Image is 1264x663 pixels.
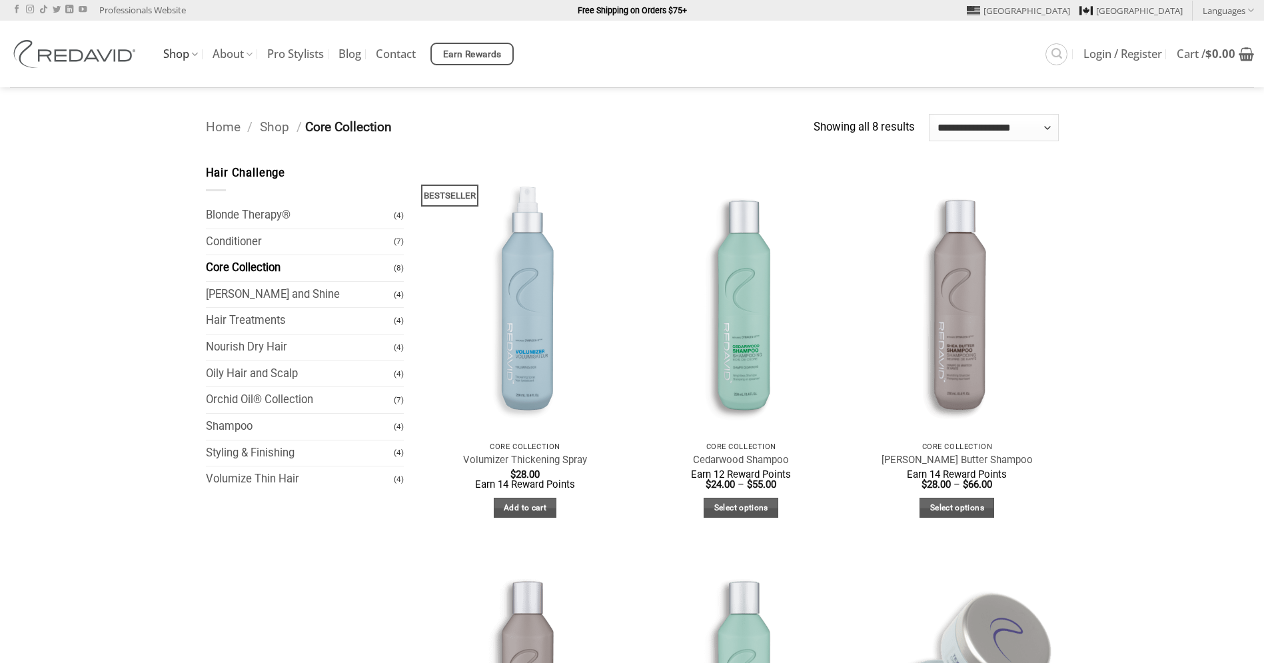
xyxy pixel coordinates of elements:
[967,1,1070,21] a: [GEOGRAPHIC_DATA]
[882,454,1033,466] a: [PERSON_NAME] Butter Shampoo
[394,415,404,438] span: (4)
[640,165,843,435] img: REDAVID Cedarwood Shampoo - 1
[1203,1,1254,20] a: Languages
[1177,39,1254,69] a: View cart
[79,5,87,15] a: Follow on YouTube
[920,498,994,518] a: Select options for “Shea Butter Shampoo”
[704,498,778,518] a: Select options for “Cedarwood Shampoo”
[1177,49,1235,59] span: Cart /
[747,478,776,490] bdi: 55.00
[247,119,253,135] span: /
[963,478,992,490] bdi: 66.00
[206,167,286,179] span: Hair Challenge
[693,454,789,466] a: Cedarwood Shampoo
[394,441,404,464] span: (4)
[206,466,394,492] a: Volumize Thin Hair
[376,42,416,66] a: Contact
[814,119,915,137] p: Showing all 8 results
[394,257,404,280] span: (8)
[394,388,404,412] span: (7)
[510,468,516,480] span: $
[424,165,627,435] img: REDAVID Volumizer Thickening Spray - 1 1
[443,47,502,62] span: Earn Rewards
[394,309,404,332] span: (4)
[206,308,394,334] a: Hair Treatments
[430,442,620,451] p: Core Collection
[475,478,575,490] span: Earn 14 Reward Points
[922,478,951,490] bdi: 28.00
[206,203,394,229] a: Blonde Therapy®
[297,119,302,135] span: /
[206,334,394,360] a: Nourish Dry Hair
[907,468,1007,480] span: Earn 14 Reward Points
[578,5,687,15] strong: Free Shipping on Orders $75+
[856,165,1059,435] img: REDAVID Shea Butter Shampoo
[39,5,47,15] a: Follow on TikTok
[206,387,394,413] a: Orchid Oil® Collection
[53,5,61,15] a: Follow on Twitter
[394,468,404,491] span: (4)
[65,5,73,15] a: Follow on LinkedIn
[646,442,836,451] p: Core Collection
[1205,46,1235,61] bdi: 0.00
[394,204,404,227] span: (4)
[206,361,394,387] a: Oily Hair and Scalp
[206,440,394,466] a: Styling & Finishing
[922,478,927,490] span: $
[394,336,404,359] span: (4)
[691,468,791,480] span: Earn 12 Reward Points
[13,5,21,15] a: Follow on Facebook
[738,478,744,490] span: –
[747,478,752,490] span: $
[953,478,960,490] span: –
[206,117,814,138] nav: Breadcrumb
[163,41,198,67] a: Shop
[206,282,394,308] a: [PERSON_NAME] and Shine
[260,119,289,135] a: Shop
[862,442,1052,451] p: Core Collection
[338,42,361,66] a: Blog
[963,478,968,490] span: $
[206,414,394,440] a: Shampoo
[706,478,735,490] bdi: 24.00
[463,454,587,466] a: Volumizer Thickening Spray
[394,230,404,253] span: (7)
[206,229,394,255] a: Conditioner
[26,5,34,15] a: Follow on Instagram
[430,43,514,65] a: Earn Rewards
[1083,42,1162,66] a: Login / Register
[706,478,711,490] span: $
[1205,46,1212,61] span: $
[494,498,557,518] a: Add to cart: “Volumizer Thickening Spray”
[1045,43,1067,65] a: Search
[394,283,404,307] span: (4)
[1083,49,1162,59] span: Login / Register
[1079,1,1183,21] a: [GEOGRAPHIC_DATA]
[510,468,540,480] bdi: 28.00
[394,362,404,386] span: (4)
[206,255,394,281] a: Core Collection
[10,40,143,68] img: REDAVID Salon Products | United States
[267,42,324,66] a: Pro Stylists
[929,114,1059,141] select: Shop order
[213,41,253,67] a: About
[206,119,241,135] a: Home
